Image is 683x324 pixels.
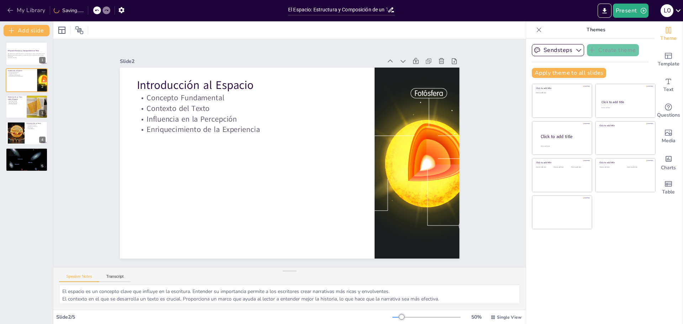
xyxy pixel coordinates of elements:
p: Contexto del Texto [142,87,362,121]
div: Click to add title [602,100,649,104]
div: Click to add text [601,107,648,109]
div: 1 [6,42,48,65]
div: Click to add title [536,161,587,164]
p: Generated with [URL] [8,57,46,59]
p: Transmisión Efectiva [8,151,46,152]
div: 4 [39,137,46,143]
p: Importancia de la Composición [8,149,46,151]
textarea: El espacio es un concepto clave que influye en la escritura. Entender su importancia permite a lo... [59,285,520,304]
p: Conclusión Efectiva [8,103,25,105]
div: Click to add text [571,166,587,168]
p: Enriquecimiento de la Experiencia [8,75,35,77]
p: Elementos de un Texto sobre el Espacio [8,96,25,100]
div: 5 [39,163,46,169]
div: Change the overall theme [654,21,683,47]
button: Create theme [587,44,639,56]
div: Click to add text [554,166,570,168]
p: Captar la Atención [8,152,46,154]
p: Enriquecimiento de la Experiencia [139,108,360,142]
button: Add slide [4,25,49,36]
div: Click to add text [536,166,552,168]
div: Saving...... [54,7,84,14]
p: Concepto Fundamental [143,77,363,111]
p: Cierre Reflexivo [27,128,46,130]
p: Estructura de un Texto [27,122,46,124]
p: Clave para el Éxito [8,155,46,156]
button: Speaker Notes [59,274,99,282]
div: 50 % [468,314,485,320]
p: Influencia en la Percepción [8,74,35,75]
strong: El Espacio: Estructura y Composición de un Texto [8,50,39,52]
p: Contexto del Texto [8,73,35,74]
p: Esta presentación explora la estructura y composición de un texto, centrándose en cómo elaborar u... [8,53,46,57]
div: 2 [39,84,46,90]
button: Sendsteps [532,44,584,56]
p: Estructura del Texto [8,99,25,101]
p: Flujo Lógico [27,127,46,128]
p: Ejemplos Relevantes [8,102,25,103]
p: Introducción al Espacio [144,62,365,100]
div: 4 [6,121,48,145]
div: 2 [6,68,48,92]
div: Add ready made slides [654,47,683,73]
span: Media [662,137,676,145]
span: Text [663,86,673,94]
div: Click to add title [541,133,586,139]
p: Desarrollo de Ideas [8,101,25,102]
div: 5 [6,148,48,171]
input: Insert title [288,5,387,15]
span: Table [662,188,675,196]
div: Add images, graphics, shapes or video [654,124,683,149]
p: Introducción al Espacio [8,70,35,72]
p: Facilitar la Comprensión [8,154,46,155]
span: Position [75,26,84,34]
div: Get real-time input from your audience [654,98,683,124]
div: Click to add title [599,161,650,164]
div: Layout [56,25,68,36]
span: Theme [660,34,677,42]
div: Add a table [654,175,683,201]
div: Click to add title [599,124,650,127]
p: Componentes Clave [27,124,46,126]
button: Transcript [99,274,131,282]
div: 3 [39,110,46,116]
div: Click to add text [627,166,650,168]
div: Click to add text [599,166,622,168]
button: My Library [5,5,48,16]
div: Slide 2 [130,41,392,75]
p: Concepto Fundamental [8,71,35,73]
button: Export to PowerPoint [598,4,611,18]
span: Template [658,60,679,68]
button: L O [661,4,673,18]
p: Influencia en la Percepción [141,98,361,132]
span: Charts [661,164,676,172]
div: Click to add text [536,92,587,94]
div: 1 [39,57,46,63]
div: Click to add body [541,145,586,147]
div: Slide 2 / 5 [56,314,392,320]
p: Themes [545,21,647,38]
span: Single View [497,314,521,320]
div: Add text boxes [654,73,683,98]
span: Questions [657,111,680,119]
div: Click to add title [536,87,587,90]
div: Add charts and graphs [654,149,683,175]
p: Importancia del Título [27,126,46,127]
div: 3 [6,95,48,118]
div: L O [661,4,673,17]
button: Present [613,4,648,18]
button: Apply theme to all slides [532,68,606,78]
